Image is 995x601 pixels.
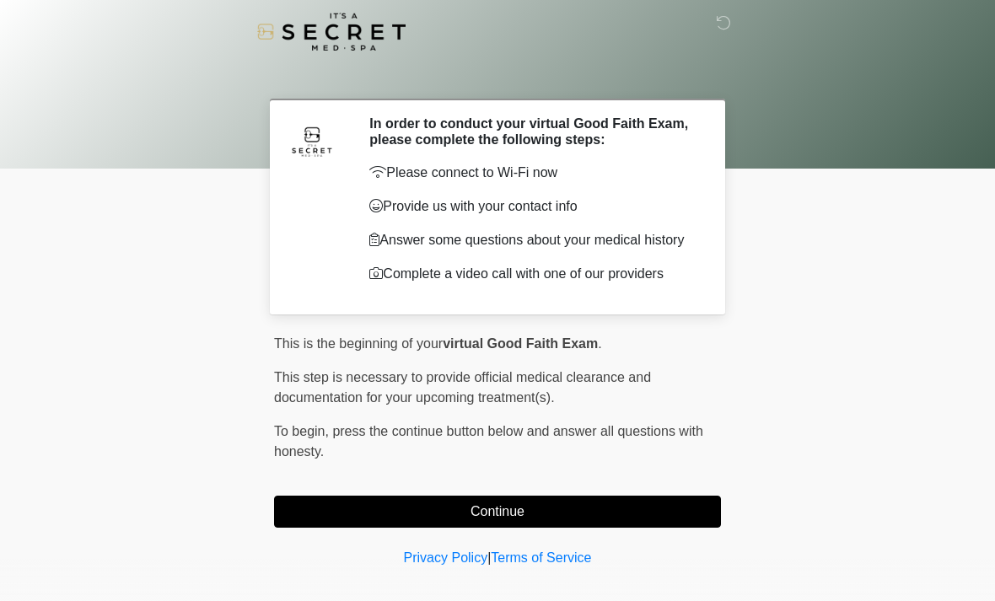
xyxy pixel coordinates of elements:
p: Complete a video call with one of our providers [369,264,696,284]
span: This step is necessary to provide official medical clearance and documentation for your upcoming ... [274,370,651,405]
span: To begin, [274,424,332,438]
img: Agent Avatar [287,115,337,166]
span: . [598,336,601,351]
strong: virtual Good Faith Exam [443,336,598,351]
img: It's A Secret Med Spa Logo [257,13,406,51]
a: Privacy Policy [404,550,488,565]
p: Answer some questions about your medical history [369,230,696,250]
a: | [487,550,491,565]
button: Continue [274,496,721,528]
p: Please connect to Wi-Fi now [369,163,696,183]
span: This is the beginning of your [274,336,443,351]
p: Provide us with your contact info [369,196,696,217]
h1: ‎ ‎ [261,61,734,92]
h2: In order to conduct your virtual Good Faith Exam, please complete the following steps: [369,115,696,148]
a: Terms of Service [491,550,591,565]
span: press the continue button below and answer all questions with honesty. [274,424,703,459]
